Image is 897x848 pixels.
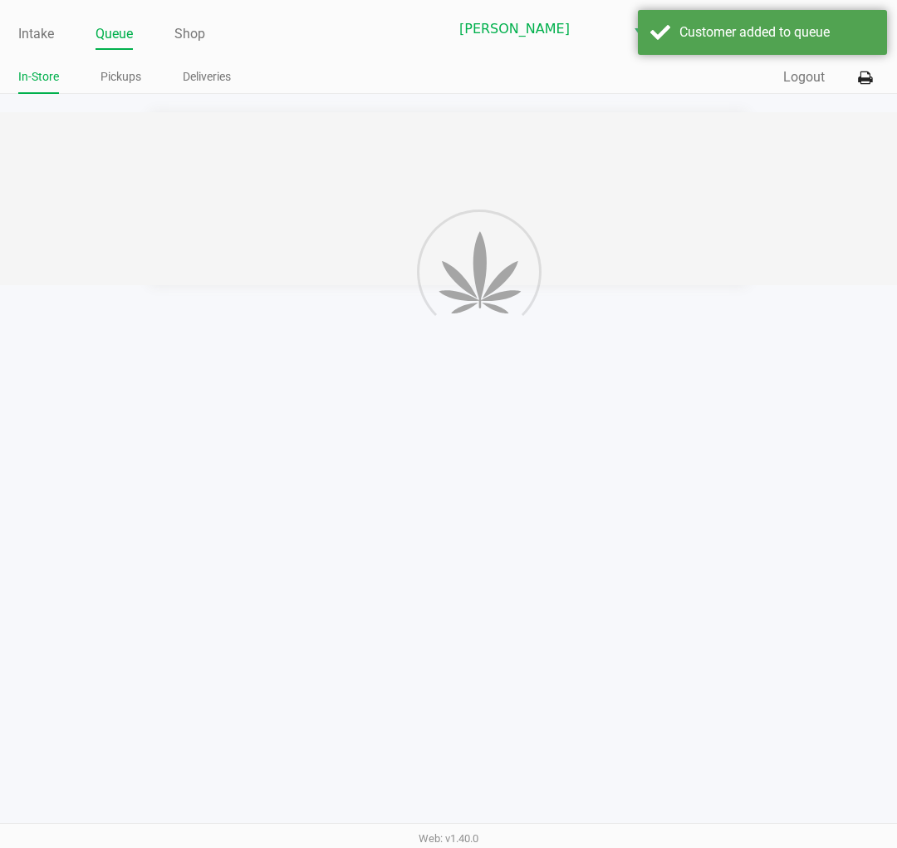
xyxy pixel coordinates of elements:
[96,22,133,46] a: Queue
[18,67,59,87] a: In-Store
[18,22,54,46] a: Intake
[174,22,205,46] a: Shop
[419,832,478,845] span: Web: v1.40.0
[459,19,614,39] span: [PERSON_NAME]
[679,22,875,42] div: Customer added to queue
[100,67,141,87] a: Pickups
[783,67,825,87] button: Logout
[624,9,655,48] button: Select
[183,67,231,87] a: Deliveries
